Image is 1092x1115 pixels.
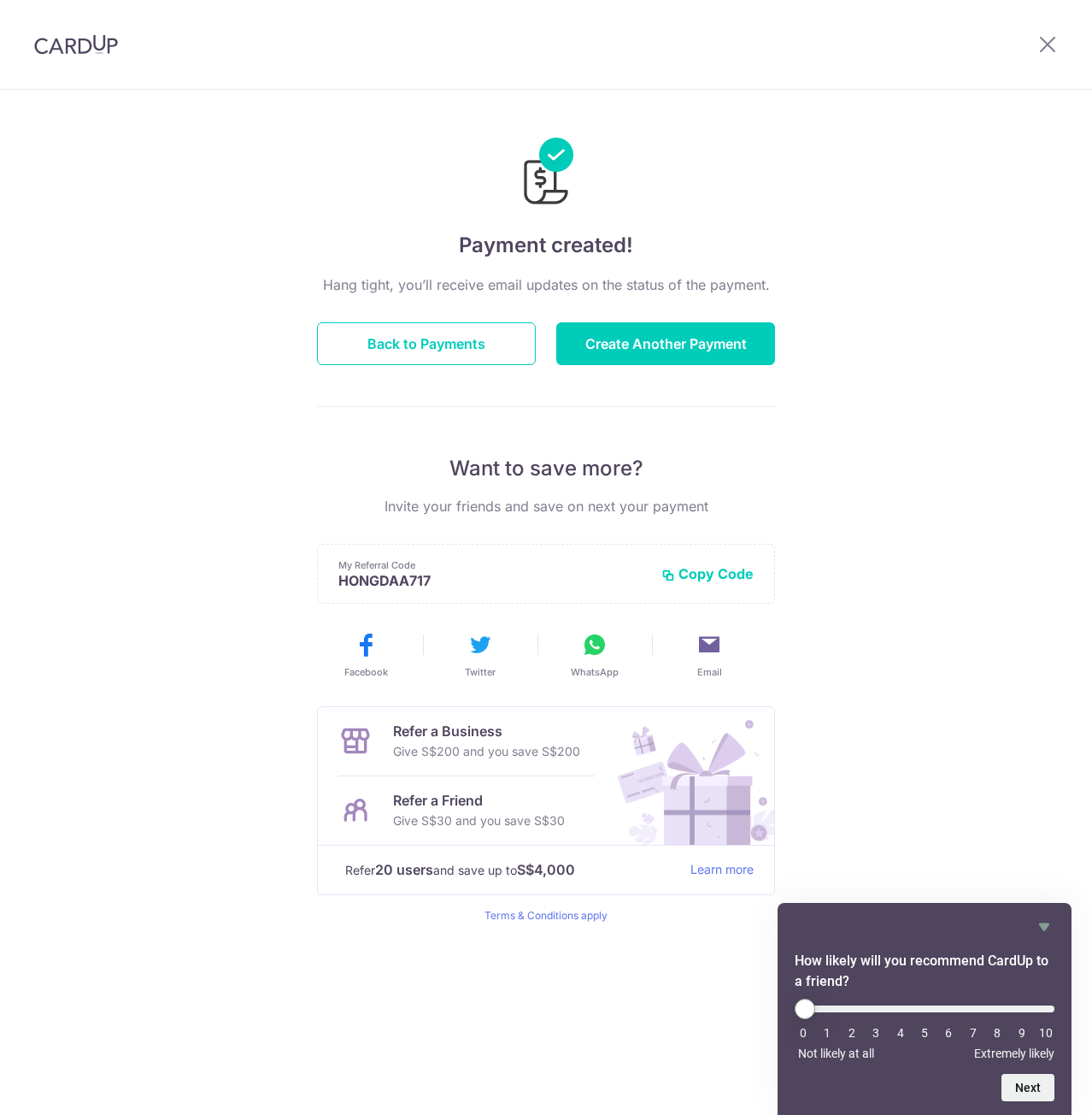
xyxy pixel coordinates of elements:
img: CardUp [34,34,118,55]
li: 6 [940,1026,957,1040]
span: WhatsApp [571,665,619,679]
div: How likely will you recommend CardUp to a friend? Select an option from 0 to 10, with 0 being Not... [795,917,1054,1101]
li: 1 [819,1026,836,1040]
li: 10 [1037,1026,1054,1040]
p: Refer and save up to [345,859,677,881]
button: WhatsApp [544,631,645,679]
p: My Referral Code [338,558,648,572]
h2: How likely will you recommend CardUp to a friend? Select an option from 0 to 10, with 0 being Not... [795,951,1054,992]
button: Back to Payments [317,322,536,365]
p: Refer a Friend [393,790,565,811]
p: Invite your friends and save on next your payment [317,496,775,516]
li: 8 [989,1026,1006,1040]
li: 2 [843,1026,860,1040]
p: Give S$30 and you save S$30 [393,811,565,831]
p: Want to save more? [317,455,775,482]
li: 4 [892,1026,909,1040]
li: 7 [965,1026,982,1040]
div: How likely will you recommend CardUp to a friend? Select an option from 0 to 10, with 0 being Not... [795,999,1054,1060]
a: Learn more [690,859,754,881]
img: Refer [602,707,774,845]
button: Twitter [430,631,531,679]
span: Email [697,665,722,679]
button: Next question [1001,1074,1054,1101]
p: Give S$200 and you save S$200 [393,741,580,762]
button: Copy Code [661,565,754,582]
p: Hang tight, you’ll receive email updates on the status of the payment. [317,274,775,295]
li: 5 [916,1026,933,1040]
button: Email [659,631,760,679]
p: Refer a Business [393,721,580,741]
span: Twitter [465,665,496,679]
a: Terms & Conditions apply [484,909,608,922]
button: Hide survey [1034,917,1054,937]
img: Payments [519,138,573,209]
strong: S$4,000 [517,859,575,880]
strong: 20 users [375,859,433,880]
p: HONGDAA717 [338,572,648,589]
li: 0 [795,1026,812,1040]
span: Not likely at all [798,1047,874,1060]
button: Create Another Payment [556,322,775,365]
li: 9 [1013,1026,1030,1040]
h4: Payment created! [317,230,775,261]
span: Extremely likely [974,1047,1054,1060]
button: Facebook [315,631,416,679]
span: Facebook [344,665,388,679]
li: 3 [867,1026,884,1040]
